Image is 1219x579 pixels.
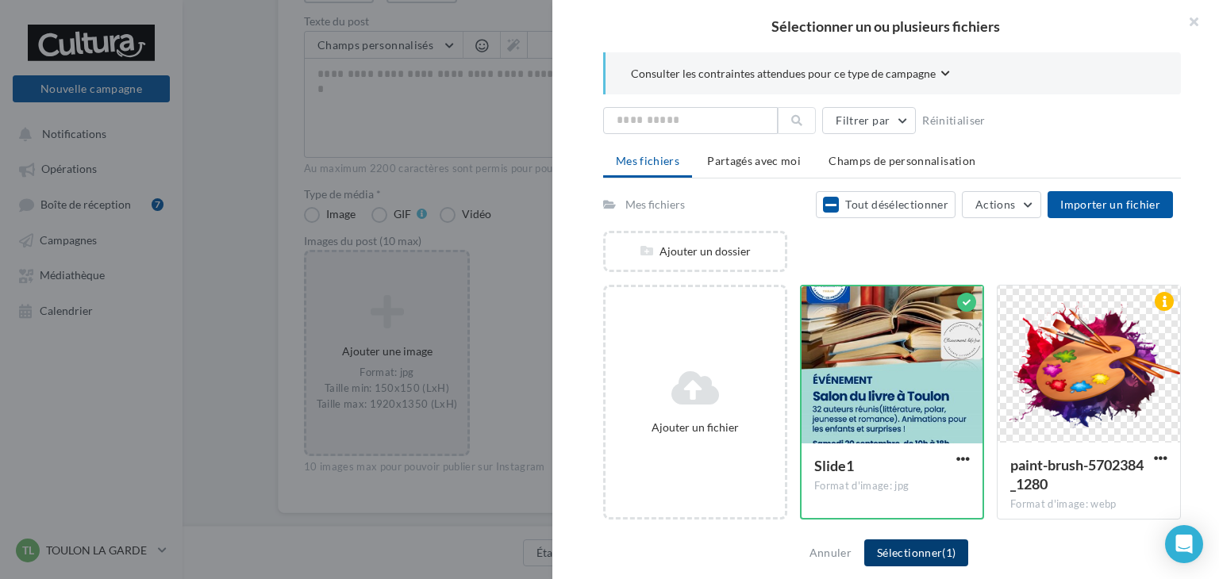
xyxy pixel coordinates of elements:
[1048,191,1173,218] button: Importer un fichier
[578,19,1194,33] h2: Sélectionner un ou plusieurs fichiers
[803,543,858,562] button: Annuler
[816,191,956,218] button: Tout désélectionner
[1010,497,1167,512] div: Format d'image: webp
[942,546,956,559] span: (1)
[814,479,970,493] div: Format d'image: jpg
[814,457,854,474] span: Slide1
[1060,197,1160,211] span: Importer un fichier
[864,539,968,566] button: Sélectionner(1)
[616,154,679,167] span: Mes fichiers
[606,243,785,259] div: Ajouter un dossier
[631,66,936,82] span: Consulter les contraintes attendues pour ce type de campagne
[822,107,916,134] button: Filtrer par
[962,191,1041,218] button: Actions
[625,197,685,213] div: Mes fichiers
[631,65,950,85] button: Consulter les contraintes attendues pour ce type de campagne
[612,420,779,435] div: Ajouter un fichier
[829,154,975,167] span: Champs de personnalisation
[1165,525,1203,563] div: Open Intercom Messenger
[707,154,801,167] span: Partagés avec moi
[1010,456,1144,493] span: paint-brush-5702384_1280
[975,197,1015,211] span: Actions
[916,111,992,130] button: Réinitialiser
